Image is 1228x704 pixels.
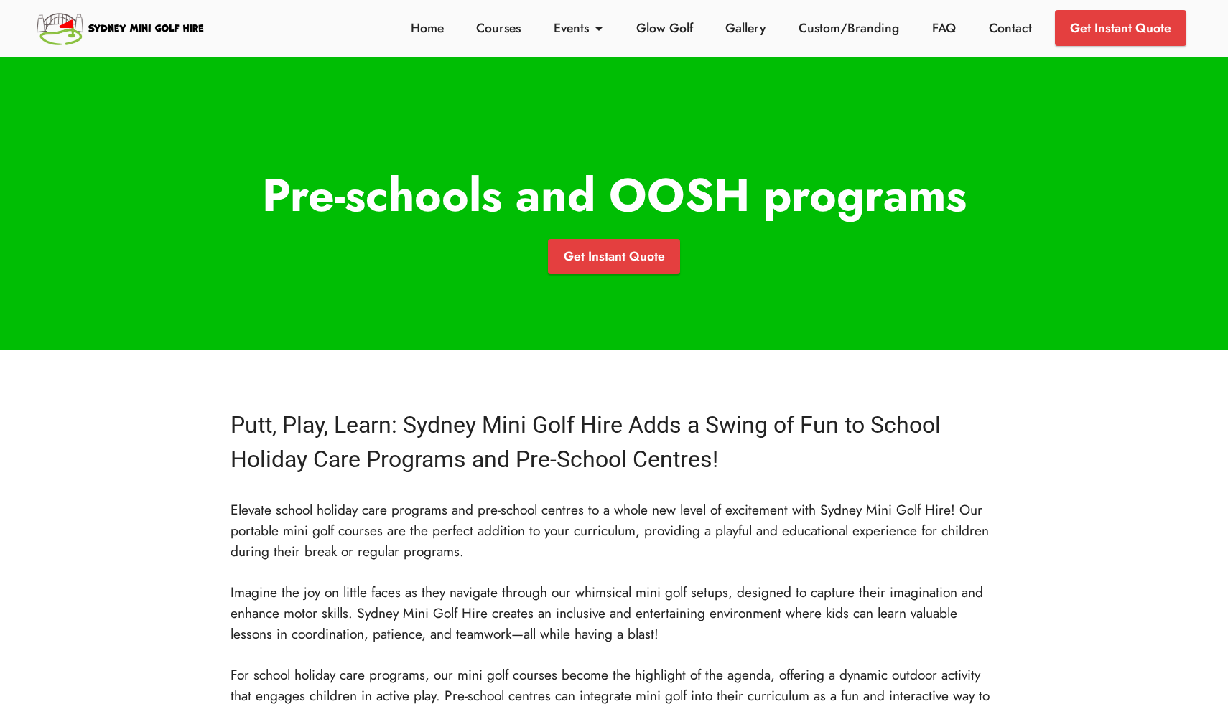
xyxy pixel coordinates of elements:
[722,19,770,37] a: Gallery
[262,162,967,228] strong: Pre-schools and OOSH programs
[406,19,447,37] a: Home
[34,7,208,49] img: Sydney Mini Golf Hire
[231,408,997,477] h4: Putt, Play, Learn: Sydney Mini Golf Hire Adds a Swing of Fun to School Holiday Care Programs and ...
[795,19,903,37] a: Custom/Branding
[550,19,608,37] a: Events
[473,19,525,37] a: Courses
[985,19,1036,37] a: Contact
[632,19,697,37] a: Glow Golf
[1055,10,1186,46] a: Get Instant Quote
[548,239,679,275] a: Get Instant Quote
[929,19,960,37] a: FAQ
